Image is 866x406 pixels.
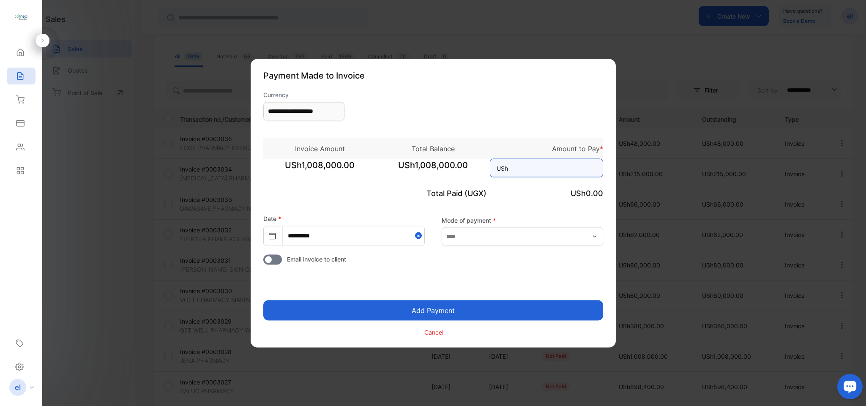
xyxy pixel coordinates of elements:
button: Add Payment [263,300,603,320]
button: Close [415,226,424,245]
span: Email invoice to client [287,254,346,263]
span: USh1,008,000.00 [377,158,490,180]
p: Amount to Pay [490,143,603,153]
p: Payment Made to Invoice [263,69,603,82]
label: Currency [263,90,344,99]
p: Invoice Amount [263,143,377,153]
span: USh1,008,000.00 [263,158,377,180]
label: Mode of payment [442,216,603,225]
p: Total Paid (UGX) [377,187,490,199]
p: Total Balance [377,143,490,153]
iframe: LiveChat chat widget [830,371,866,406]
p: el [15,382,21,393]
img: logo [15,11,27,24]
p: Cancel [424,328,443,337]
span: USh0.00 [571,188,603,197]
span: USh [497,163,508,172]
label: Date [263,215,281,222]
